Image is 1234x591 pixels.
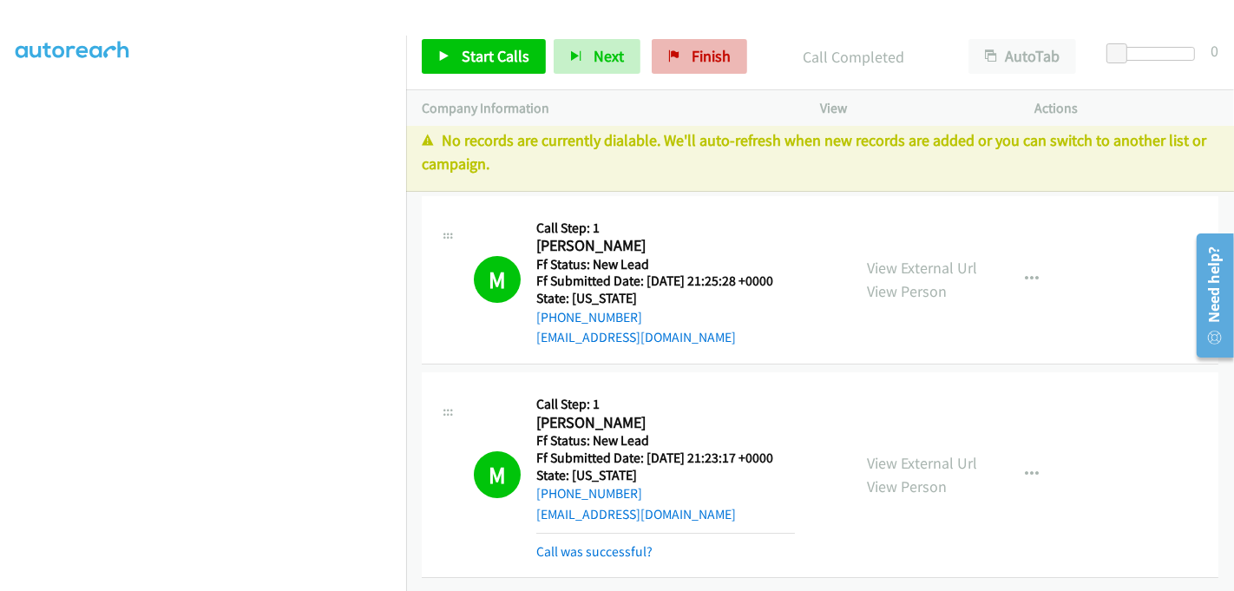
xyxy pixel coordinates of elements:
a: Finish [652,39,747,74]
a: [EMAIL_ADDRESS][DOMAIN_NAME] [536,506,736,522]
p: Actions [1035,98,1219,119]
span: Finish [692,46,731,66]
a: View External Url [867,453,977,473]
span: Next [594,46,624,66]
a: Call was successful? [536,543,653,560]
button: Next [554,39,640,74]
a: Start Calls [422,39,546,74]
h2: [PERSON_NAME] [536,236,795,256]
h5: State: [US_STATE] [536,290,795,307]
a: View External Url [867,258,977,278]
h5: State: [US_STATE] [536,467,795,484]
h5: Ff Submitted Date: [DATE] 21:23:17 +0000 [536,450,795,467]
div: Delay between calls (in seconds) [1115,47,1195,61]
a: View Person [867,476,947,496]
iframe: Resource Center [1185,227,1234,364]
button: AutoTab [968,39,1076,74]
h1: M [474,451,521,498]
h5: Ff Status: New Lead [536,432,795,450]
a: [PHONE_NUMBER] [536,309,642,325]
h5: Ff Status: New Lead [536,256,795,273]
h5: Ff Submitted Date: [DATE] 21:25:28 +0000 [536,273,795,290]
div: 0 [1211,39,1218,62]
h2: [PERSON_NAME] [536,413,795,433]
p: View [820,98,1004,119]
span: Start Calls [462,46,529,66]
h5: Call Step: 1 [536,396,795,413]
p: No records are currently dialable. We'll auto-refresh when new records are added or you can switc... [422,128,1218,175]
p: Company Information [422,98,789,119]
h1: M [474,256,521,303]
h5: Call Step: 1 [536,220,795,237]
p: Call Completed [771,45,937,69]
a: View Person [867,281,947,301]
a: [PHONE_NUMBER] [536,485,642,502]
a: [EMAIL_ADDRESS][DOMAIN_NAME] [536,329,736,345]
